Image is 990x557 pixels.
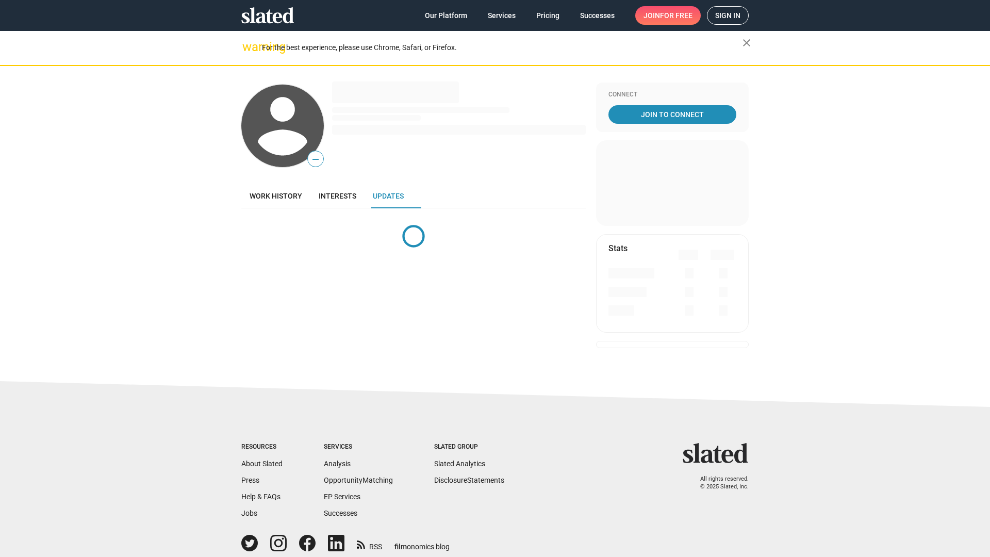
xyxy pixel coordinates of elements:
span: for free [660,6,692,25]
a: RSS [357,536,382,552]
span: Work history [250,192,302,200]
a: Slated Analytics [434,460,485,468]
a: OpportunityMatching [324,476,393,484]
span: Successes [580,6,615,25]
div: Resources [241,443,283,451]
span: film [394,543,407,551]
span: Sign in [715,7,740,24]
a: Join To Connect [608,105,736,124]
span: Updates [373,192,404,200]
span: — [308,153,323,166]
div: Slated Group [434,443,504,451]
mat-card-title: Stats [608,243,628,254]
div: For the best experience, please use Chrome, Safari, or Firefox. [262,41,742,55]
a: Services [480,6,524,25]
div: Connect [608,91,736,99]
a: Joinfor free [635,6,701,25]
span: Services [488,6,516,25]
a: filmonomics blog [394,534,450,552]
a: Updates [365,184,412,208]
span: Our Platform [425,6,467,25]
a: Analysis [324,460,351,468]
a: DisclosureStatements [434,476,504,484]
a: Our Platform [417,6,475,25]
span: Pricing [536,6,559,25]
a: Sign in [707,6,749,25]
a: Interests [310,184,365,208]
span: Join [643,6,692,25]
span: Interests [319,192,356,200]
a: Pricing [528,6,568,25]
a: Help & FAQs [241,493,280,501]
mat-icon: warning [242,41,255,53]
span: Join To Connect [610,105,734,124]
a: Work history [241,184,310,208]
div: Services [324,443,393,451]
a: Press [241,476,259,484]
a: EP Services [324,493,360,501]
p: All rights reserved. © 2025 Slated, Inc. [689,476,749,490]
a: Successes [572,6,623,25]
a: Successes [324,509,357,517]
a: Jobs [241,509,257,517]
mat-icon: close [740,37,753,49]
a: About Slated [241,460,283,468]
